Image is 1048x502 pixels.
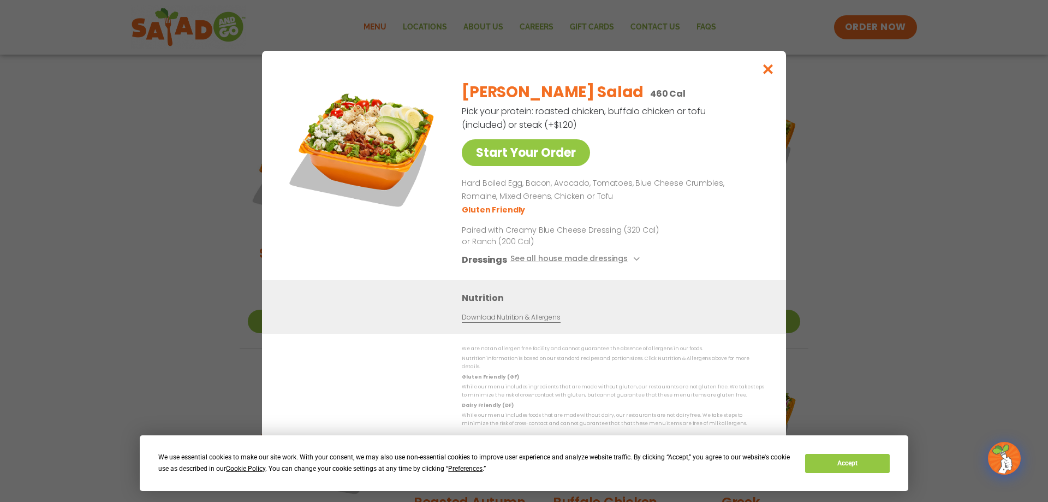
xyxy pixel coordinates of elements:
p: Paired with Creamy Blue Cheese Dressing (320 Cal) or Ranch (200 Cal) [462,224,664,247]
a: Start Your Order [462,139,590,166]
img: Featured product photo for Cobb Salad [287,73,439,226]
button: See all house made dressings [510,252,643,266]
div: We use essential cookies to make our site work. With your consent, we may also use non-essential ... [158,452,792,475]
h2: [PERSON_NAME] Salad [462,81,644,104]
span: Preferences [448,465,483,473]
a: Download Nutrition & Allergens [462,312,560,322]
li: Gluten Friendly [462,204,527,215]
strong: Gluten Friendly (GF) [462,373,519,380]
div: Cookie Consent Prompt [140,435,908,491]
strong: Dairy Friendly (DF) [462,401,513,408]
img: wpChatIcon [989,443,1020,474]
span: Cookie Policy [226,465,265,473]
p: 460 Cal [650,87,686,101]
p: Hard Boiled Egg, Bacon, Avocado, Tomatoes, Blue Cheese Crumbles, Romaine, Mixed Greens, Chicken o... [462,177,760,203]
p: While our menu includes foods that are made without dairy, our restaurants are not dairy free. We... [462,411,764,428]
p: We are not an allergen free facility and cannot guarantee the absence of allergens in our foods. [462,345,764,353]
p: Pick your protein: roasted chicken, buffalo chicken or tofu (included) or steak (+$1.20) [462,104,707,132]
button: Close modal [751,51,786,87]
p: Nutrition information is based on our standard recipes and portion sizes. Click Nutrition & Aller... [462,355,764,371]
h3: Dressings [462,252,507,266]
p: While our menu includes ingredients that are made without gluten, our restaurants are not gluten ... [462,383,764,400]
h3: Nutrition [462,291,770,304]
button: Accept [805,454,889,473]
